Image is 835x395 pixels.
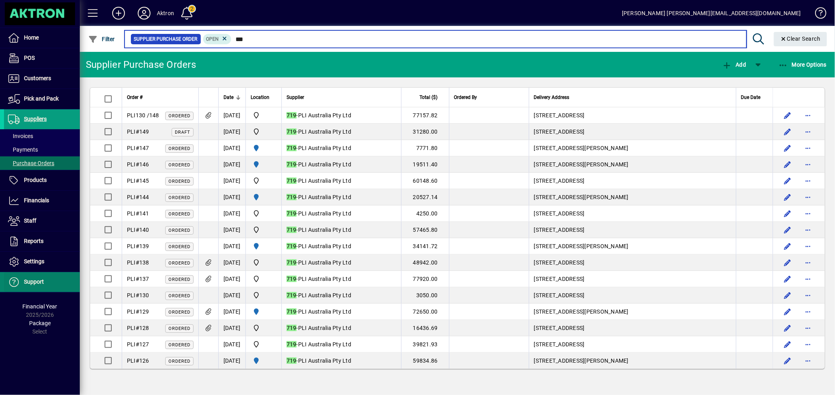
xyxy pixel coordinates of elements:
[168,293,190,298] span: Ordered
[529,336,736,353] td: [STREET_ADDRESS]
[298,112,351,118] span: PLI Australia Pty Ltd
[8,160,54,166] span: Purchase Orders
[802,289,815,302] button: More options
[218,205,245,222] td: [DATE]
[4,211,80,231] a: Staff
[298,210,351,217] span: PLI Australia Pty Ltd
[298,308,351,315] span: PLI Australia Pty Ltd
[287,210,297,217] em: 719
[24,258,44,265] span: Settings
[534,93,570,102] span: Delivery Address
[281,173,401,189] td: -
[802,273,815,285] button: More options
[529,238,736,255] td: [STREET_ADDRESS][PERSON_NAME]
[127,93,142,102] span: Order #
[802,354,815,367] button: More options
[454,93,524,102] div: Ordered By
[287,292,297,298] em: 719
[529,107,736,124] td: [STREET_ADDRESS]
[802,256,815,269] button: More options
[802,158,815,171] button: More options
[802,142,815,154] button: More options
[529,189,736,205] td: [STREET_ADDRESS][PERSON_NAME]
[218,173,245,189] td: [DATE]
[168,326,190,331] span: Ordered
[529,304,736,320] td: [STREET_ADDRESS][PERSON_NAME]
[781,207,794,220] button: Edit
[401,140,449,156] td: 7771.80
[4,89,80,109] a: Pick and Pack
[127,112,159,118] span: PLI130 /148
[251,323,277,333] span: Central
[4,272,80,292] a: Support
[86,58,196,71] div: Supplier Purchase Orders
[802,191,815,203] button: More options
[218,140,245,156] td: [DATE]
[776,57,829,72] button: More Options
[281,320,401,336] td: -
[401,271,449,287] td: 77920.00
[401,255,449,271] td: 48942.00
[298,357,351,364] span: PLI Australia Pty Ltd
[24,177,47,183] span: Products
[401,238,449,255] td: 34141.72
[298,227,351,233] span: PLI Australia Pty Ltd
[24,95,59,102] span: Pick and Pack
[287,357,297,364] em: 719
[287,227,297,233] em: 719
[802,305,815,318] button: More options
[401,336,449,353] td: 39821.93
[168,261,190,266] span: Ordered
[401,222,449,238] td: 57465.80
[774,32,827,46] button: Clear
[127,93,194,102] div: Order #
[298,276,351,282] span: PLI Australia Pty Ltd
[251,225,277,235] span: Central
[287,93,396,102] div: Supplier
[781,109,794,122] button: Edit
[529,255,736,271] td: [STREET_ADDRESS]
[298,325,351,331] span: PLI Australia Pty Ltd
[401,173,449,189] td: 60148.60
[251,307,277,316] span: HAMILTON
[251,143,277,153] span: HAMILTON
[168,113,190,118] span: Ordered
[529,353,736,369] td: [STREET_ADDRESS][PERSON_NAME]
[781,125,794,138] button: Edit
[529,156,736,173] td: [STREET_ADDRESS][PERSON_NAME]
[781,191,794,203] button: Edit
[287,112,297,118] em: 719
[720,57,748,72] button: Add
[218,320,245,336] td: [DATE]
[24,55,35,61] span: POS
[778,61,827,68] span: More Options
[168,211,190,217] span: Ordered
[218,238,245,255] td: [DATE]
[281,124,401,140] td: -
[127,308,149,315] span: PLI#129
[168,146,190,151] span: Ordered
[802,174,815,187] button: More options
[722,61,746,68] span: Add
[168,310,190,315] span: Ordered
[251,127,277,136] span: Central
[298,341,351,348] span: PLI Australia Pty Ltd
[127,276,149,282] span: PLI#137
[401,287,449,304] td: 3050.00
[127,145,149,151] span: PLI#147
[127,227,149,233] span: PLI#140
[203,34,232,44] mat-chip: Completion Status: Open
[781,223,794,236] button: Edit
[781,158,794,171] button: Edit
[802,240,815,253] button: More options
[127,357,149,364] span: PLI#126
[8,146,38,153] span: Payments
[88,36,115,42] span: Filter
[406,93,445,102] div: Total ($)
[127,161,149,168] span: PLI#146
[218,287,245,304] td: [DATE]
[401,107,449,124] td: 77157.82
[281,140,401,156] td: -
[4,48,80,68] a: POS
[401,205,449,222] td: 4250.00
